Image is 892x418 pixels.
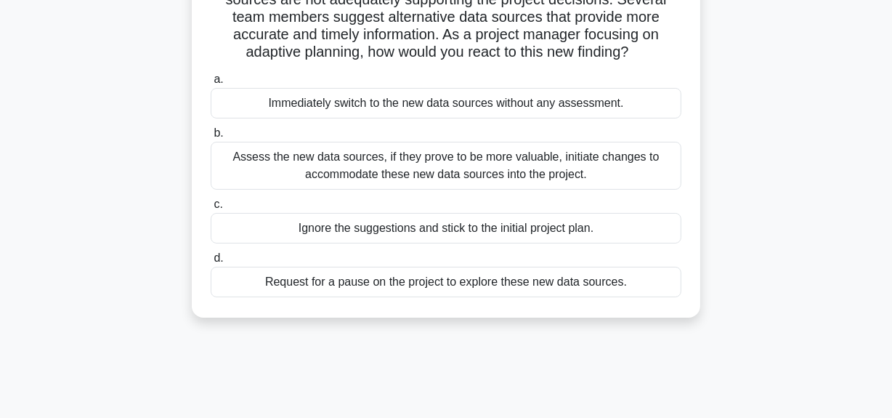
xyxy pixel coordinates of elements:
[211,267,681,297] div: Request for a pause on the project to explore these new data sources.
[211,88,681,118] div: Immediately switch to the new data sources without any assessment.
[214,126,223,139] span: b.
[211,213,681,244] div: Ignore the suggestions and stick to the initial project plan.
[211,142,681,190] div: Assess the new data sources, if they prove to be more valuable, initiate changes to accommodate t...
[214,252,223,264] span: d.
[214,198,222,210] span: c.
[214,73,223,85] span: a.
